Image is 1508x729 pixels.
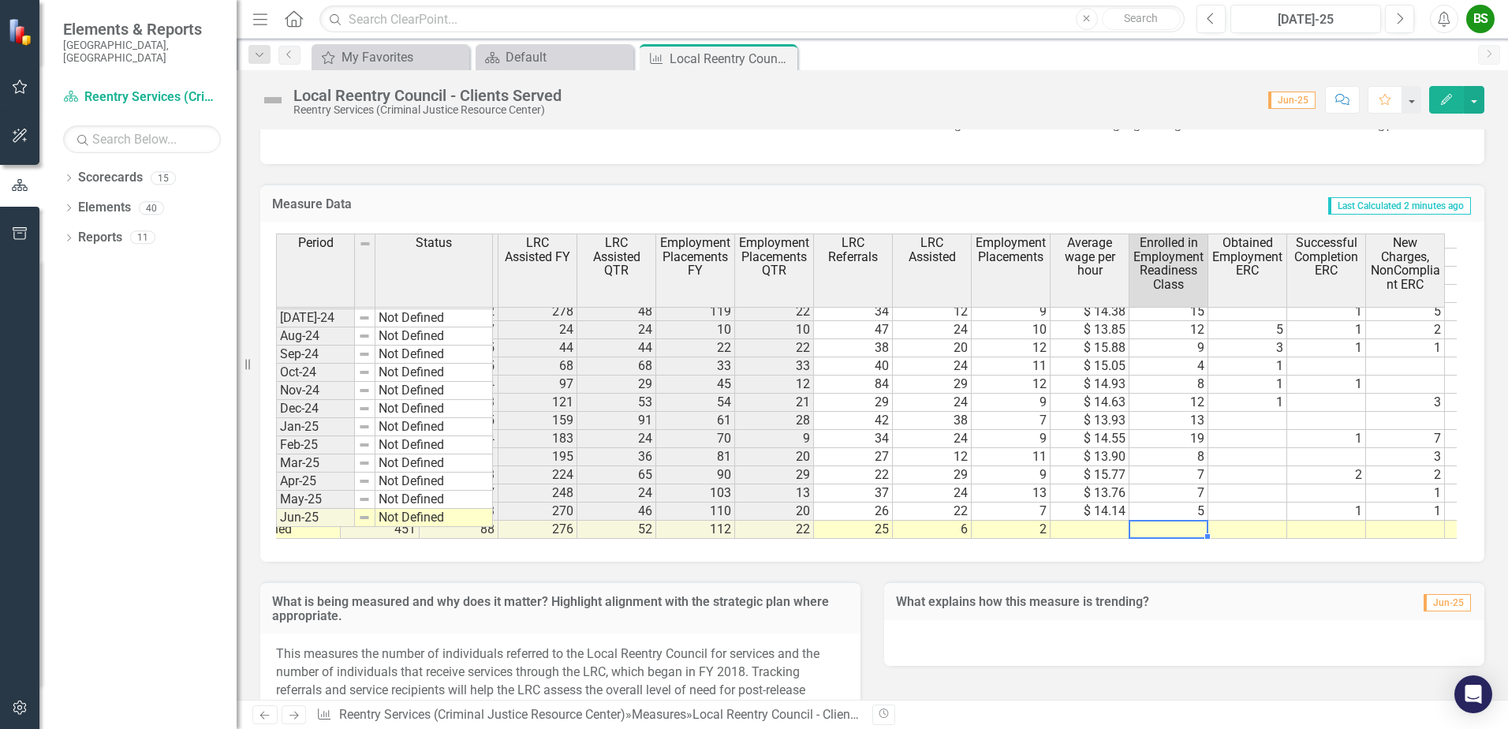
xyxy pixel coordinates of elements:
[1129,503,1208,521] td: 5
[1129,321,1208,339] td: 12
[1124,12,1158,24] span: Search
[375,327,493,346] td: Not Defined
[577,376,656,394] td: 29
[1129,303,1208,321] td: 15
[223,521,341,539] td: Not Defined
[972,484,1051,503] td: 13
[1287,303,1366,321] td: 1
[276,454,355,473] td: Mar-25
[1208,321,1287,339] td: 5
[1129,466,1208,484] td: 7
[1366,448,1445,466] td: 3
[276,382,355,400] td: Nov-24
[1129,357,1208,376] td: 4
[1366,430,1445,448] td: 7
[893,412,972,430] td: 38
[893,357,972,376] td: 24
[1129,394,1208,412] td: 12
[375,436,493,454] td: Not Defined
[1051,412,1129,430] td: $ 13.93
[577,412,656,430] td: 91
[498,376,577,394] td: 97
[893,521,972,539] td: 6
[893,303,972,321] td: 12
[735,412,814,430] td: 28
[1366,484,1445,503] td: 1
[659,236,731,278] span: Employment Placements FY
[577,357,656,376] td: 68
[375,491,493,509] td: Not Defined
[1366,394,1445,412] td: 3
[893,394,972,412] td: 24
[498,303,577,321] td: 278
[972,339,1051,357] td: 12
[358,384,371,397] img: 8DAGhfEEPCf229AAAAAElFTkSuQmCC
[1287,376,1366,394] td: 1
[577,466,656,484] td: 65
[1466,5,1495,33] button: BS
[1129,448,1208,466] td: 8
[276,473,355,491] td: Apr-25
[276,364,355,382] td: Oct-24
[735,466,814,484] td: 29
[1054,236,1125,278] span: Average wage per hour
[1051,448,1129,466] td: $ 13.90
[358,330,371,342] img: 8DAGhfEEPCf229AAAAAElFTkSuQmCC
[78,199,131,217] a: Elements
[735,448,814,466] td: 20
[735,430,814,448] td: 9
[78,169,143,187] a: Scorecards
[735,376,814,394] td: 12
[342,47,465,67] div: My Favorites
[656,321,735,339] td: 10
[498,503,577,521] td: 270
[358,511,371,524] img: 8DAGhfEEPCf229AAAAAElFTkSuQmCC
[1051,484,1129,503] td: $ 13.76
[735,357,814,376] td: 33
[63,125,221,153] input: Search Below...
[1129,412,1208,430] td: 13
[498,521,577,539] td: 276
[358,457,371,469] img: 8DAGhfEEPCf229AAAAAElFTkSuQmCC
[358,402,371,415] img: 8DAGhfEEPCf229AAAAAElFTkSuQmCC
[276,418,355,436] td: Jan-25
[375,309,493,327] td: Not Defined
[272,595,849,622] h3: What is being measured and why does it matter? Highlight alignment with the strategic plan where ...
[577,503,656,521] td: 46
[130,231,155,245] div: 11
[498,357,577,376] td: 68
[656,357,735,376] td: 33
[972,430,1051,448] td: 9
[358,312,371,324] img: 8DAGhfEEPCf229AAAAAElFTkSuQmCC
[972,394,1051,412] td: 9
[814,357,893,376] td: 40
[814,412,893,430] td: 42
[893,466,972,484] td: 29
[375,509,493,527] td: Not Defined
[1208,357,1287,376] td: 1
[814,321,893,339] td: 47
[580,236,652,278] span: LRC Assisted QTR
[1208,339,1287,357] td: 3
[814,466,893,484] td: 22
[738,236,810,278] span: Employment Placements QTR
[692,707,901,722] div: Local Reentry Council - Clients Served
[498,394,577,412] td: 121
[577,521,656,539] td: 52
[972,412,1051,430] td: 7
[1290,236,1362,278] span: Successful Completion ERC
[315,47,465,67] a: My Favorites
[63,39,221,65] small: [GEOGRAPHIC_DATA], [GEOGRAPHIC_DATA]
[358,439,371,451] img: 8DAGhfEEPCf229AAAAAElFTkSuQmCC
[8,18,35,46] img: ClearPoint Strategy
[420,521,498,539] td: 88
[814,521,893,539] td: 25
[656,521,735,539] td: 112
[375,364,493,382] td: Not Defined
[1328,197,1471,215] span: Last Calculated 2 minutes ago
[972,521,1051,539] td: 2
[893,339,972,357] td: 20
[893,484,972,503] td: 24
[735,394,814,412] td: 21
[896,236,968,264] span: LRC Assisted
